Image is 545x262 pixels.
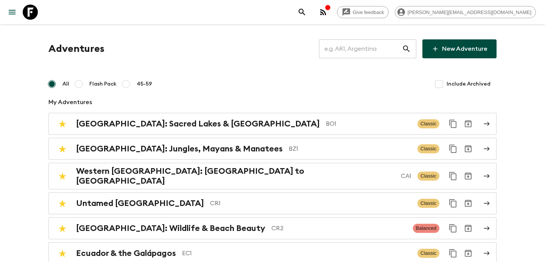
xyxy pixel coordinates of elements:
span: Include Archived [447,80,490,88]
a: Give feedback [337,6,389,18]
span: [PERSON_NAME][EMAIL_ADDRESS][DOMAIN_NAME] [403,9,536,15]
button: Archive [461,141,476,156]
span: Classic [417,199,439,208]
h2: [GEOGRAPHIC_DATA]: Wildlife & Beach Beauty [76,223,265,233]
button: Duplicate for 45-59 [445,168,461,184]
button: search adventures [294,5,310,20]
button: Duplicate for 45-59 [445,141,461,156]
button: Duplicate for 45-59 [445,246,461,261]
span: Classic [417,119,439,128]
p: CA1 [401,172,411,181]
a: [GEOGRAPHIC_DATA]: Wildlife & Beach BeautyCR2BalancedDuplicate for 45-59Archive [48,217,497,239]
a: [GEOGRAPHIC_DATA]: Sacred Lakes & [GEOGRAPHIC_DATA]BO1ClassicDuplicate for 45-59Archive [48,113,497,135]
a: Untamed [GEOGRAPHIC_DATA]CR1ClassicDuplicate for 45-59Archive [48,192,497,214]
button: menu [5,5,20,20]
span: Give feedback [349,9,388,15]
button: Archive [461,168,476,184]
h2: [GEOGRAPHIC_DATA]: Jungles, Mayans & Manatees [76,144,283,154]
p: CR1 [210,199,411,208]
h2: [GEOGRAPHIC_DATA]: Sacred Lakes & [GEOGRAPHIC_DATA] [76,119,320,129]
span: Classic [417,172,439,181]
a: [GEOGRAPHIC_DATA]: Jungles, Mayans & ManateesBZ1ClassicDuplicate for 45-59Archive [48,138,497,160]
h1: Adventures [48,41,104,56]
span: Balanced [413,224,439,233]
span: 45-59 [137,80,152,88]
button: Archive [461,116,476,131]
input: e.g. AR1, Argentina [319,38,402,59]
h2: Untamed [GEOGRAPHIC_DATA] [76,198,204,208]
p: CR2 [271,224,407,233]
button: Archive [461,246,476,261]
span: Flash Pack [89,80,117,88]
a: New Adventure [422,39,497,58]
h2: Ecuador & the Galápagos [76,248,176,258]
button: Duplicate for 45-59 [445,196,461,211]
p: BO1 [326,119,411,128]
button: Duplicate for 45-59 [445,116,461,131]
button: Duplicate for 45-59 [445,221,461,236]
h2: Western [GEOGRAPHIC_DATA]: [GEOGRAPHIC_DATA] to [GEOGRAPHIC_DATA] [76,166,395,186]
span: Classic [417,144,439,153]
button: Archive [461,221,476,236]
button: Archive [461,196,476,211]
div: [PERSON_NAME][EMAIL_ADDRESS][DOMAIN_NAME] [395,6,536,18]
span: All [62,80,69,88]
p: EC1 [182,249,411,258]
a: Western [GEOGRAPHIC_DATA]: [GEOGRAPHIC_DATA] to [GEOGRAPHIC_DATA]CA1ClassicDuplicate for 45-59Arc... [48,163,497,189]
p: My Adventures [48,98,497,107]
span: Classic [417,249,439,258]
p: BZ1 [289,144,411,153]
